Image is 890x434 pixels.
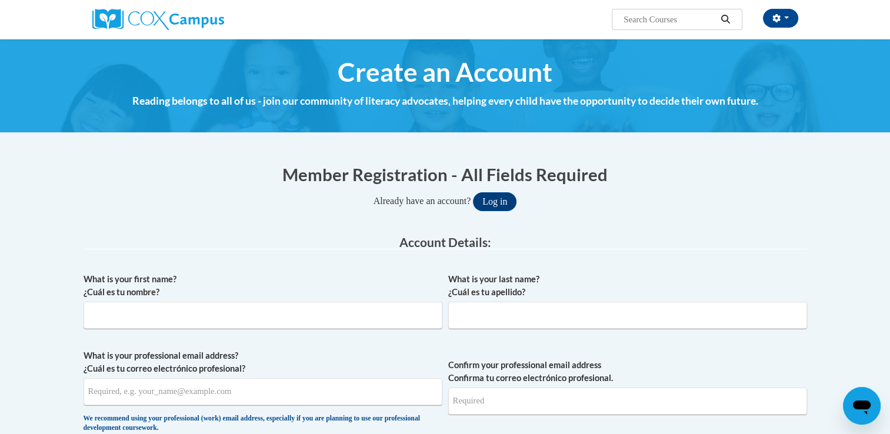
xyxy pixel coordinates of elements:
span: Already have an account? [374,196,471,206]
h4: Reading belongs to all of us - join our community of literacy advocates, helping every child have... [84,94,807,109]
input: Metadata input [84,378,442,405]
span: Create an Account [338,56,552,88]
span: Account Details: [399,235,491,249]
label: What is your first name? ¿Cuál es tu nombre? [84,273,442,299]
input: Metadata input [84,302,442,329]
label: What is your last name? ¿Cuál es tu apellido? [448,273,807,299]
label: What is your professional email address? ¿Cuál es tu correo electrónico profesional? [84,349,442,375]
iframe: Button to launch messaging window [843,387,881,425]
input: Required [448,388,807,415]
button: Search [716,12,734,26]
h1: Member Registration - All Fields Required [84,162,807,186]
input: Metadata input [448,302,807,329]
button: Account Settings [763,9,798,28]
input: Search Courses [622,12,716,26]
button: Log in [473,192,516,211]
img: Cox Campus [92,9,224,30]
label: Confirm your professional email address Confirma tu correo electrónico profesional. [448,359,807,385]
